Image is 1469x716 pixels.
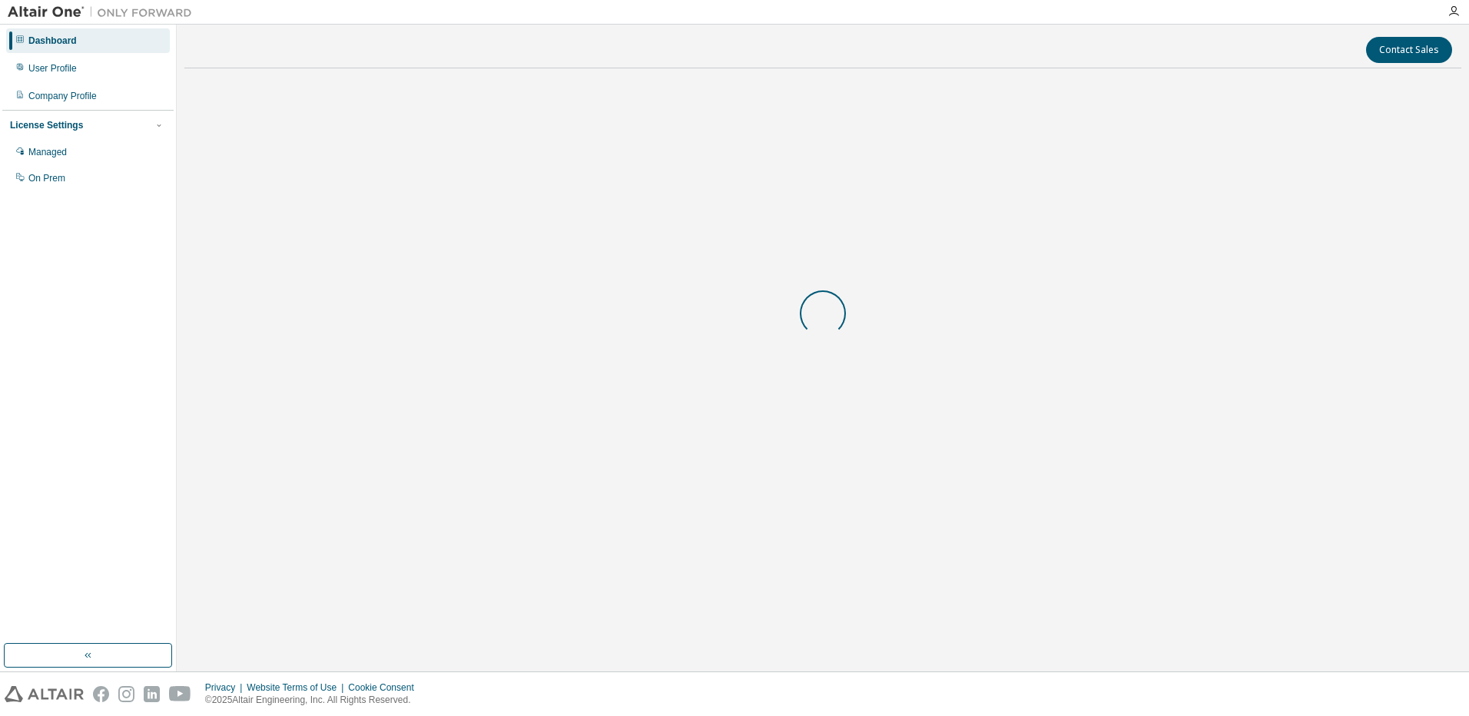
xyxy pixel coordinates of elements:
img: linkedin.svg [144,686,160,702]
img: instagram.svg [118,686,134,702]
div: User Profile [28,62,77,75]
div: Dashboard [28,35,77,47]
div: Website Terms of Use [247,681,348,694]
div: License Settings [10,119,83,131]
div: Cookie Consent [348,681,423,694]
p: © 2025 Altair Engineering, Inc. All Rights Reserved. [205,694,423,707]
img: altair_logo.svg [5,686,84,702]
img: youtube.svg [169,686,191,702]
img: Altair One [8,5,200,20]
div: Managed [28,146,67,158]
div: On Prem [28,172,65,184]
div: Company Profile [28,90,97,102]
button: Contact Sales [1366,37,1452,63]
div: Privacy [205,681,247,694]
img: facebook.svg [93,686,109,702]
